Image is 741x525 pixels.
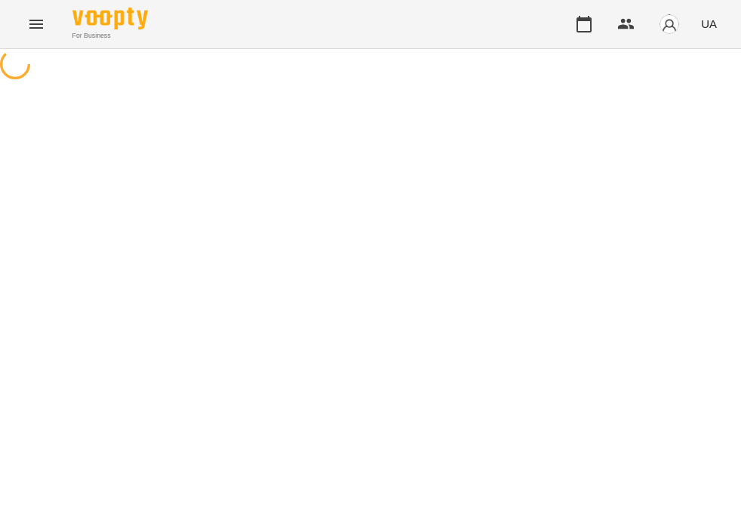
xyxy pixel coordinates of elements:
[18,6,54,42] button: Menu
[72,8,148,29] img: Voopty Logo
[72,31,148,41] span: For Business
[695,10,723,38] button: UA
[659,14,680,35] img: avatar_s.png
[701,16,717,32] span: UA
